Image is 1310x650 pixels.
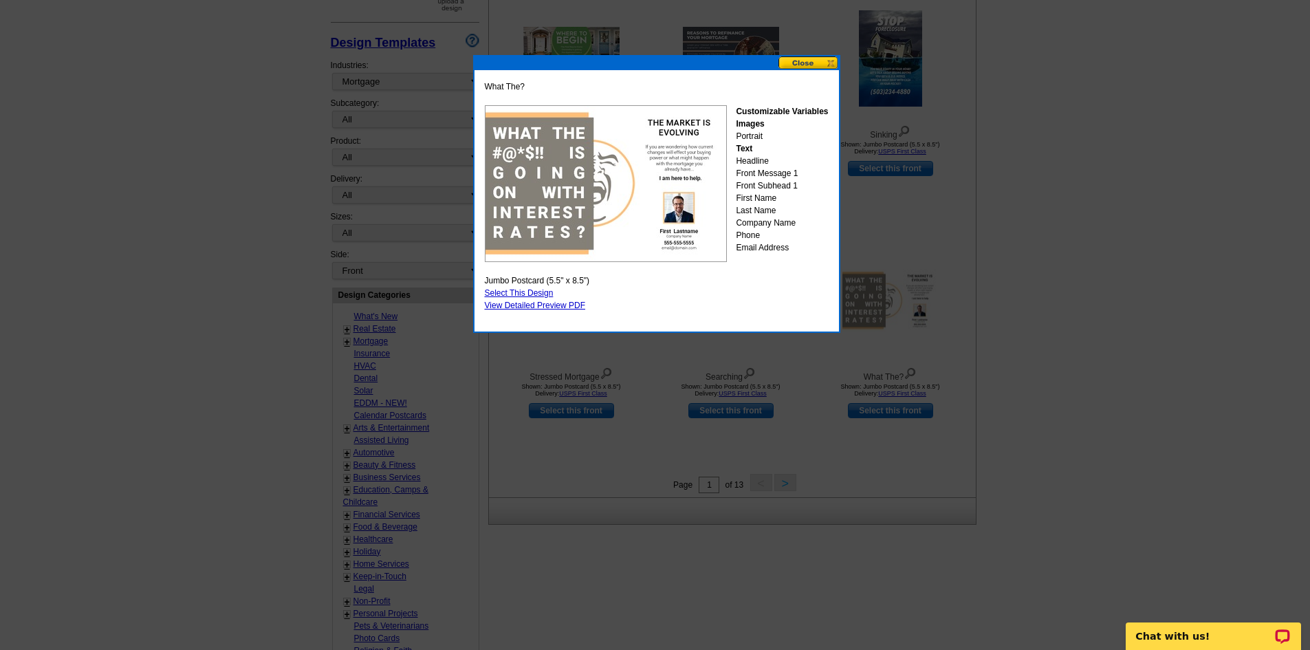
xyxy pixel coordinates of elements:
span: Jumbo Postcard (5.5" x 8.5") [485,274,590,287]
a: View Detailed Preview PDF [485,301,586,310]
div: Portrait Headline Front Message 1 Front Subhead 1 First Name Last Name Company Name Phone Email A... [736,105,828,254]
span: What The? [485,80,525,93]
iframe: LiveChat chat widget [1117,607,1310,650]
img: GENPJF_WhatThe_ALL.jpg [485,105,727,262]
strong: Text [736,144,752,153]
strong: Images [736,119,764,129]
strong: Customizable Variables [736,107,828,116]
a: Select This Design [485,288,554,298]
